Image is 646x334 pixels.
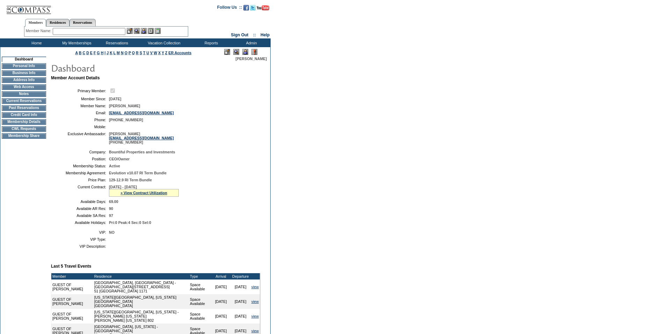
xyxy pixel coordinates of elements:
b: Member Account Details [51,75,100,80]
img: View [134,28,140,34]
a: P [129,51,131,55]
td: Position: [54,157,106,161]
td: Arrival [211,273,231,279]
a: [EMAIL_ADDRESS][DOMAIN_NAME] [109,136,174,140]
img: Become our fan on Facebook [243,5,249,10]
a: L [113,51,116,55]
td: VIP: [54,230,106,234]
td: Current Reservations [2,98,46,104]
span: [PHONE_NUMBER] [109,118,143,122]
a: Help [260,32,270,37]
span: Pri:0 Peak:4 Sec:0 Sel:0 [109,220,151,225]
a: Members [25,19,46,27]
span: 129-12.9 RI Term Bundle [109,178,152,182]
td: [US_STATE][GEOGRAPHIC_DATA], [US_STATE][GEOGRAPHIC_DATA] [GEOGRAPHIC_DATA] [93,294,189,309]
a: E [90,51,93,55]
td: Address Info [2,77,46,83]
td: [DATE] [211,294,231,309]
a: Y [162,51,164,55]
td: GUEST OF [PERSON_NAME] [51,294,93,309]
td: Reports [190,38,230,47]
a: U [146,51,149,55]
td: VIP Description: [54,244,106,248]
a: I [104,51,105,55]
td: Available Holidays: [54,220,106,225]
a: Subscribe to our YouTube Channel [257,7,269,11]
span: :: [253,32,256,37]
td: Personal Info [2,63,46,69]
td: Member Name: [54,104,106,108]
a: Q [132,51,135,55]
td: CWL Requests [2,126,46,132]
a: Become our fan on Facebook [243,7,249,11]
td: [US_STATE][GEOGRAPHIC_DATA], [US_STATE] - [PERSON_NAME] [US_STATE] [PERSON_NAME] [US_STATE] 802 [93,309,189,324]
td: [DATE] [231,279,250,294]
a: O [125,51,127,55]
a: C [82,51,85,55]
td: Price Plan: [54,178,106,182]
span: CEO/Owner [109,157,130,161]
a: N [121,51,124,55]
img: Log Concern/Member Elevation [251,49,257,55]
td: Type [189,273,211,279]
td: [DATE] [211,279,231,294]
a: Reservations [69,19,96,26]
td: Notes [2,91,46,97]
td: Member Since: [54,97,106,101]
a: [EMAIL_ADDRESS][DOMAIN_NAME] [109,111,174,115]
a: D [86,51,89,55]
td: Mobile: [54,125,106,129]
a: view [251,299,259,304]
a: X [158,51,161,55]
a: W [154,51,157,55]
td: Space Available [189,279,211,294]
td: Membership Status: [54,164,106,168]
b: Last 5 Travel Events [51,264,91,269]
img: Subscribe to our YouTube Channel [257,5,269,10]
span: 69.00 [109,199,118,204]
td: Space Available [189,309,211,324]
a: » View Contract Utilization [120,191,167,195]
a: B [79,51,82,55]
a: Z [165,51,168,55]
img: Impersonate [242,49,248,55]
td: Home [16,38,56,47]
a: view [251,285,259,289]
span: [PERSON_NAME] [236,57,267,61]
div: Member Name: [26,28,53,34]
a: view [251,329,259,333]
td: Residence [93,273,189,279]
a: Residences [46,19,69,26]
span: 90 [109,206,113,211]
td: Member [51,273,93,279]
td: [DATE] [231,294,250,309]
img: Follow us on Twitter [250,5,256,10]
td: Company: [54,150,106,154]
img: Reservations [148,28,154,34]
td: Membership Agreement: [54,171,106,175]
td: Follow Us :: [217,4,242,13]
a: Sign Out [231,32,248,37]
span: [PERSON_NAME] [PHONE_NUMBER] [109,132,174,144]
td: Current Contract: [54,185,106,197]
td: Business Info [2,70,46,76]
span: [DATE] - [DATE] [109,185,137,189]
img: b_edit.gif [127,28,133,34]
a: G [97,51,100,55]
td: Departure [231,273,250,279]
span: 97 [109,213,113,218]
td: Admin [230,38,271,47]
img: Impersonate [141,28,147,34]
a: F [94,51,96,55]
img: Edit Mode [224,49,230,55]
td: Available SA Res: [54,213,106,218]
td: GUEST OF [PERSON_NAME] [51,279,93,294]
span: [PERSON_NAME] [109,104,140,108]
td: Primary Member: [54,87,106,94]
a: S [140,51,142,55]
td: GUEST OF [PERSON_NAME] [51,309,93,324]
td: Reservations [96,38,136,47]
img: b_calculator.gif [155,28,161,34]
td: Membership Share [2,133,46,139]
a: A [75,51,78,55]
